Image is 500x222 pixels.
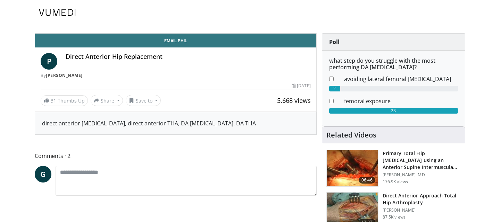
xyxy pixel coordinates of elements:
a: 06:46 Primary Total Hip [MEDICAL_DATA] using an Anterior Supine Intermuscula… [PERSON_NAME], MD 1... [326,150,461,187]
button: Share [91,95,123,106]
div: [DATE] [292,83,310,89]
button: Save to [126,95,161,106]
span: Comments 2 [35,151,317,160]
a: 31 Thumbs Up [41,95,88,106]
p: 87.5K views [383,214,406,220]
a: Email Phil [35,34,316,47]
img: VuMedi Logo [39,9,76,16]
span: 06:46 [359,177,375,184]
span: 5,668 views [277,96,311,105]
h3: Primary Total Hip Arthroplasty using an Anterior Supine Intermuscular Approach [383,150,461,171]
h6: what step do you struggle with the most performing DA [MEDICAL_DATA]? [329,57,458,71]
dd: avoiding lateral femoral [MEDICAL_DATA] [339,75,463,83]
div: direct anterior [MEDICAL_DATA], direct anterior THA, DA [MEDICAL_DATA], DA THA [42,119,309,127]
a: G [35,166,51,183]
span: 31 [51,97,56,104]
div: 23 [329,108,458,114]
p: [PERSON_NAME] [383,207,461,213]
dd: femoral exposure [339,97,463,105]
h4: Related Videos [326,131,376,139]
div: By [41,72,311,79]
p: 176.9K views [383,179,408,185]
strong: Poll [329,38,340,46]
div: 2 [329,86,340,91]
a: P [41,53,57,70]
img: 263423_3.png.150x105_q85_crop-smart_upscale.jpg [327,150,378,186]
h4: Direct Anterior Hip Replacement [66,53,311,61]
a: [PERSON_NAME] [46,72,83,78]
p: [PERSON_NAME], MD [383,172,461,178]
h3: Direct Anterior Approach Total Hip Arthroplasty [383,192,461,206]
